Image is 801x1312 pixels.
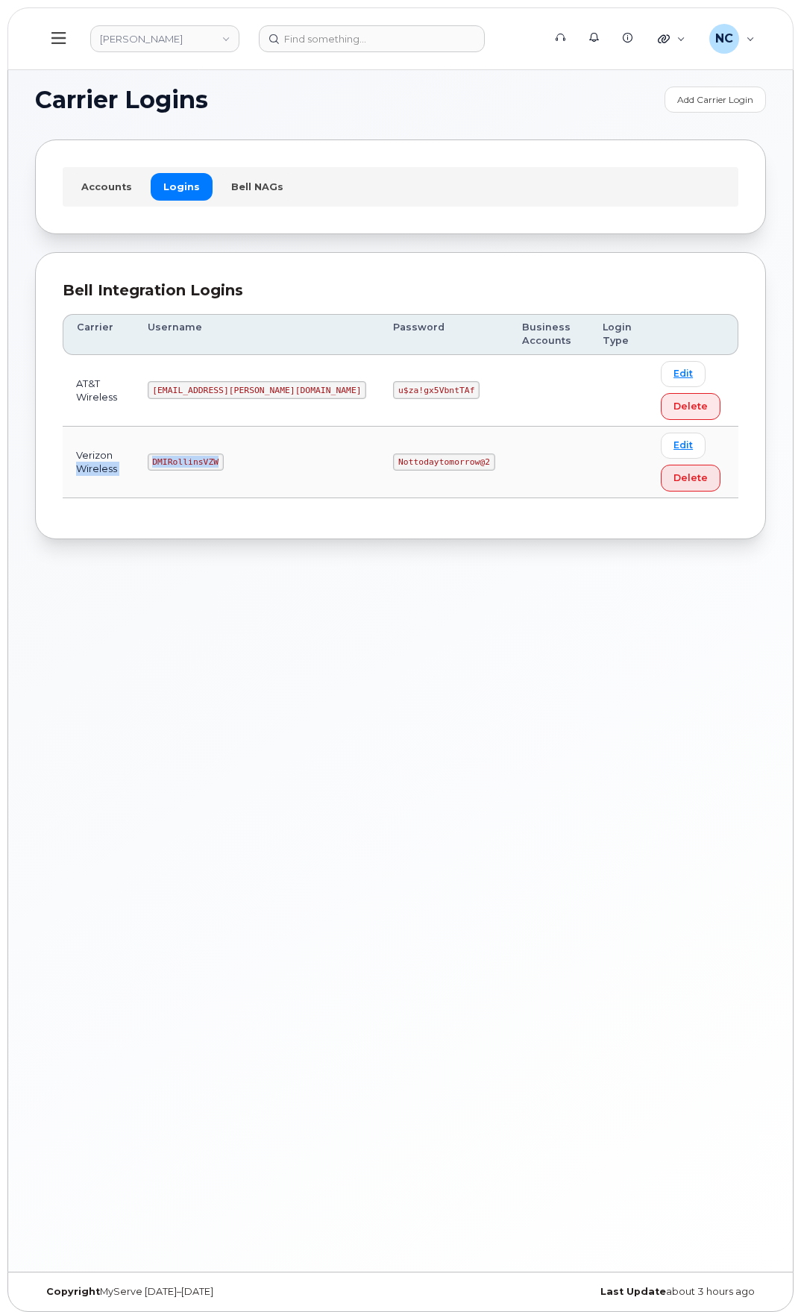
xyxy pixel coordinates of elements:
[148,381,367,399] code: [EMAIL_ADDRESS][PERSON_NAME][DOMAIN_NAME]
[63,427,134,498] td: Verizon Wireless
[151,173,213,200] a: Logins
[600,1286,666,1297] strong: Last Update
[673,399,708,413] span: Delete
[673,471,708,485] span: Delete
[63,314,134,355] th: Carrier
[69,173,145,200] a: Accounts
[35,1286,400,1298] div: MyServe [DATE]–[DATE]
[63,355,134,427] td: AT&T Wireless
[509,314,589,355] th: Business Accounts
[393,381,480,399] code: u$za!gx5VbntTAf
[148,453,224,471] code: DMIRollinsVZW
[661,465,720,492] button: Delete
[589,314,647,355] th: Login Type
[219,173,296,200] a: Bell NAGs
[63,280,738,301] div: Bell Integration Logins
[400,1286,766,1298] div: about 3 hours ago
[661,433,706,459] a: Edit
[661,393,720,420] button: Delete
[35,89,208,111] span: Carrier Logins
[393,453,494,471] code: Nottodaytomorrow@2
[661,361,706,387] a: Edit
[665,87,766,113] a: Add Carrier Login
[380,314,508,355] th: Password
[46,1286,100,1297] strong: Copyright
[134,314,380,355] th: Username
